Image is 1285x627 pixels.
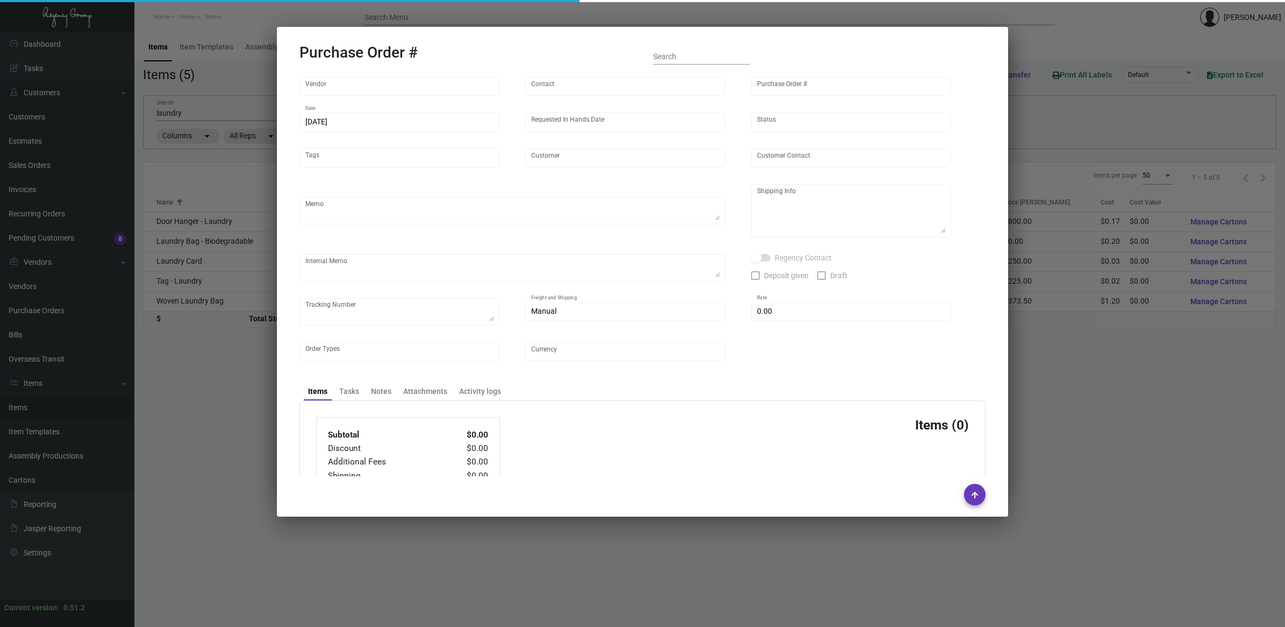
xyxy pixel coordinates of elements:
td: $0.00 [444,469,489,483]
div: 0.51.2 [63,602,85,614]
td: $0.00 [444,428,489,442]
div: Items [308,386,327,397]
span: Regency Contact [775,251,832,264]
span: Deposit given [764,269,809,282]
div: Notes [371,386,391,397]
td: Subtotal [327,428,444,442]
td: $0.00 [444,455,489,469]
h3: Items (0) [915,417,969,433]
span: Draft [830,269,847,282]
span: Manual [531,307,556,315]
div: Activity logs [459,386,501,397]
td: $0.00 [444,442,489,455]
h2: Purchase Order # [299,44,418,62]
div: Tasks [339,386,359,397]
td: Shipping [327,469,444,483]
td: Additional Fees [327,455,444,469]
td: Discount [327,442,444,455]
div: Current version: [4,602,59,614]
div: Attachments [403,386,447,397]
